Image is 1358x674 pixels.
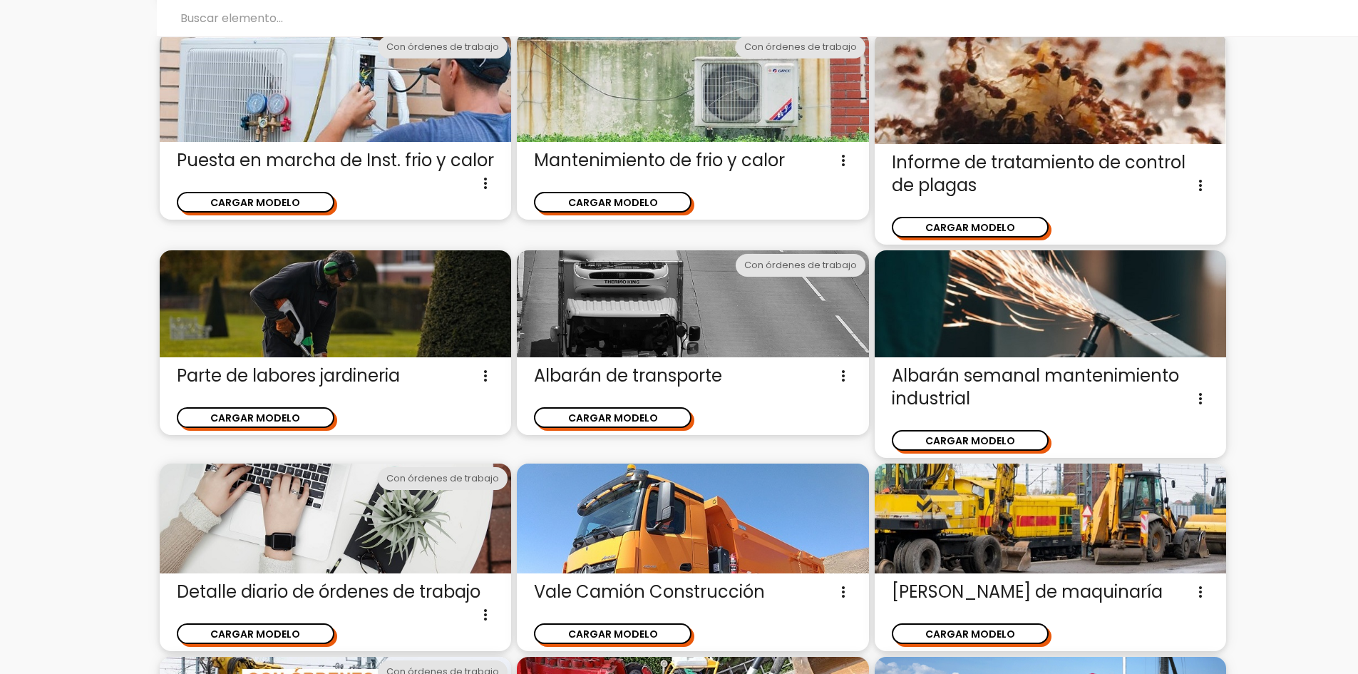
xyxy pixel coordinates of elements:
img: alquiler_maquinaria_construccion.jpg [875,464,1226,573]
img: camion.jpg [517,464,868,573]
span: Puesta en marcha de Inst. frio y calor [177,149,494,172]
button: CARGAR MODELO [177,623,334,644]
span: Vale Camión Construcción [534,581,851,603]
i: more_vert [477,603,494,626]
i: more_vert [1192,387,1209,410]
i: more_vert [477,172,494,195]
img: mantenimeinto-industrial.jpg [875,250,1226,357]
i: more_vert [835,364,852,387]
span: Albarán de transporte [534,364,851,387]
i: more_vert [1192,174,1209,197]
img: controldeplagas.jpg [875,32,1226,144]
button: CARGAR MODELO [534,192,691,213]
div: Con órdenes de trabajo [378,467,508,490]
button: CARGAR MODELO [892,623,1049,644]
button: CARGAR MODELO [534,407,691,428]
i: more_vert [835,149,852,172]
span: Albarán semanal mantenimiento industrial [892,364,1209,410]
button: CARGAR MODELO [177,407,334,428]
i: more_vert [835,581,852,603]
span: Mantenimiento de frio y calor [534,149,851,172]
span: Informe de tratamiento de control de plagas [892,151,1209,197]
span: Detalle diario de órdenes de trabajo [177,581,494,603]
i: more_vert [1192,581,1209,603]
img: puestaenmarchaaire.jpg [160,32,511,142]
i: more_vert [477,364,494,387]
img: modelo-itcons.jpg [160,464,511,573]
span: [PERSON_NAME] de maquinaría [892,581,1209,603]
button: CARGAR MODELO [177,192,334,213]
span: Parte de labores jardineria [177,364,494,387]
div: Con órdenes de trabajo [736,36,865,58]
img: jardineria.jpg [160,250,511,357]
img: albaran-de-transporte.png [517,250,868,357]
button: CARGAR MODELO [892,217,1049,238]
button: CARGAR MODELO [534,623,691,644]
img: aire-acondicionado.jpg [517,32,868,142]
div: Con órdenes de trabajo [378,36,508,58]
button: CARGAR MODELO [892,430,1049,451]
div: Con órdenes de trabajo [736,254,865,277]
